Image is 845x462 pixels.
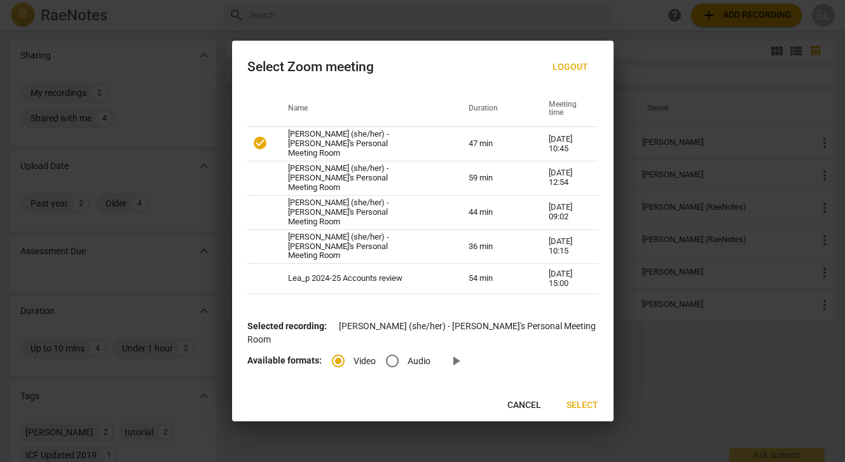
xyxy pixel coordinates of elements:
th: Duration [453,92,533,127]
td: 44 min [453,195,533,229]
th: Name [273,92,454,127]
td: [PERSON_NAME] (she/her) - [PERSON_NAME]'s Personal Meeting Room [273,195,454,229]
td: [PERSON_NAME] (she/her) - [PERSON_NAME]'s Personal Meeting Room [273,127,454,161]
a: Preview [441,346,471,376]
td: [DATE] 15:00 [533,264,598,294]
b: Available formats: [247,355,322,365]
span: Cancel [507,399,541,412]
td: [DATE] 09:02 [533,195,598,229]
td: 36 min [453,229,533,264]
th: Meeting time [533,92,598,127]
td: [PERSON_NAME] (she/her) - [PERSON_NAME]'s Personal Meeting Room [273,229,454,264]
span: check_circle [252,135,268,151]
span: Select [567,399,598,412]
span: Video [354,355,376,368]
span: play_arrow [448,353,464,369]
p: [PERSON_NAME] (she/her) - [PERSON_NAME]'s Personal Meeting Room [247,320,598,346]
button: Cancel [497,393,551,416]
span: Logout [553,61,588,74]
td: 54 min [453,264,533,294]
div: Select Zoom meeting [247,59,374,75]
button: Select [556,393,608,416]
td: Lea_p 2024-25 Accounts review [273,264,454,294]
td: 47 min [453,127,533,161]
td: 59 min [453,161,533,195]
td: [DATE] 12:54 [533,161,598,195]
td: [DATE] 10:15 [533,229,598,264]
button: Logout [542,56,598,79]
b: Selected recording: [247,321,327,331]
div: File type [332,355,441,365]
td: [DATE] 10:45 [533,127,598,161]
span: Audio [408,355,430,368]
td: [PERSON_NAME] (she/her) - [PERSON_NAME]'s Personal Meeting Room [273,161,454,195]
